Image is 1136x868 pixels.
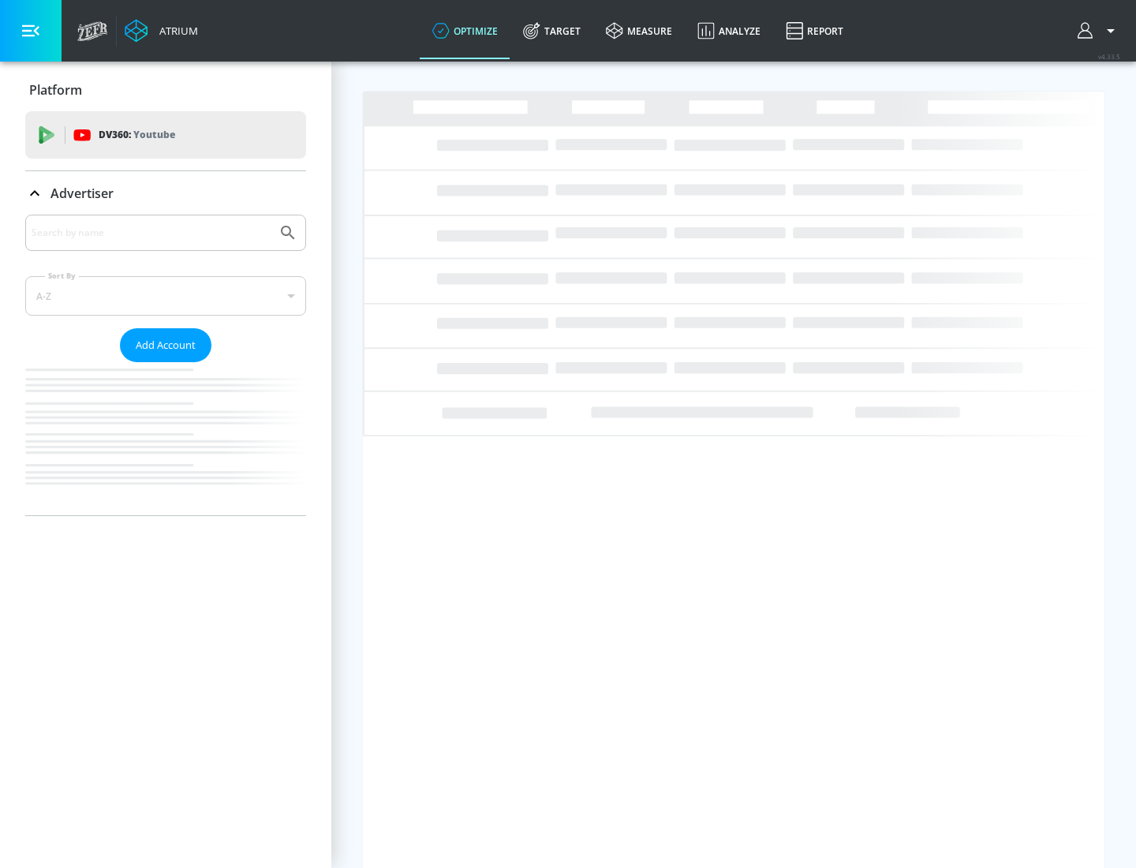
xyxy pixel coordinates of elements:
[25,276,306,316] div: A-Z
[32,223,271,243] input: Search by name
[510,2,593,59] a: Target
[593,2,685,59] a: measure
[25,171,306,215] div: Advertiser
[125,19,198,43] a: Atrium
[136,336,196,354] span: Add Account
[99,126,175,144] p: DV360:
[1098,52,1120,61] span: v 4.33.5
[133,126,175,143] p: Youtube
[29,81,82,99] p: Platform
[50,185,114,202] p: Advertiser
[773,2,856,59] a: Report
[420,2,510,59] a: optimize
[153,24,198,38] div: Atrium
[45,271,79,281] label: Sort By
[120,328,211,362] button: Add Account
[25,68,306,112] div: Platform
[25,215,306,515] div: Advertiser
[25,111,306,159] div: DV360: Youtube
[685,2,773,59] a: Analyze
[25,362,306,515] nav: list of Advertiser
